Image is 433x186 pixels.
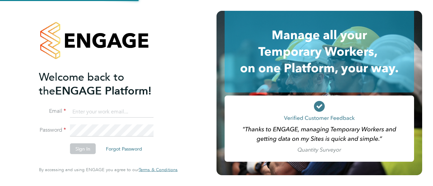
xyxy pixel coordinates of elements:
[70,143,96,154] button: Sign In
[39,167,178,172] span: By accessing and using ENGAGE you agree to our
[70,106,154,118] input: Enter your work email...
[100,143,147,154] button: Forgot Password
[39,127,66,134] label: Password
[139,167,178,172] a: Terms & Conditions
[39,70,124,97] span: Welcome back to the
[39,70,171,98] h2: ENGAGE Platform!
[39,108,66,115] label: Email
